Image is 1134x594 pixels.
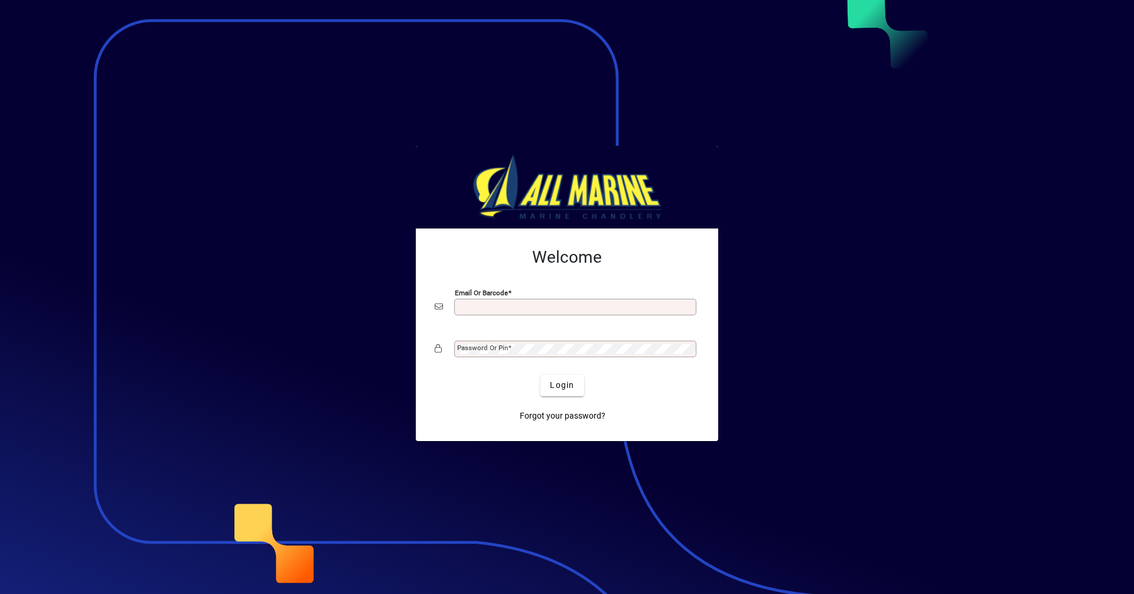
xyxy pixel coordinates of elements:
[550,379,574,391] span: Login
[540,375,584,396] button: Login
[455,288,508,296] mat-label: Email or Barcode
[520,410,605,422] span: Forgot your password?
[457,344,508,352] mat-label: Password or Pin
[515,406,610,427] a: Forgot your password?
[435,247,699,267] h2: Welcome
